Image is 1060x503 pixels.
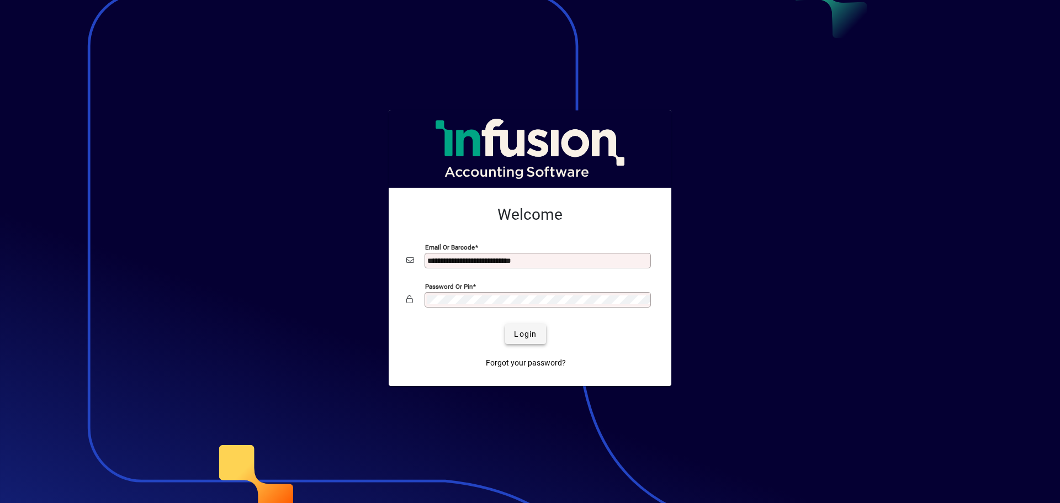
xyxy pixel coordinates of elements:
[505,324,545,344] button: Login
[406,205,654,224] h2: Welcome
[481,353,570,373] a: Forgot your password?
[486,357,566,369] span: Forgot your password?
[514,329,537,340] span: Login
[425,283,473,290] mat-label: Password or Pin
[425,243,475,251] mat-label: Email or Barcode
